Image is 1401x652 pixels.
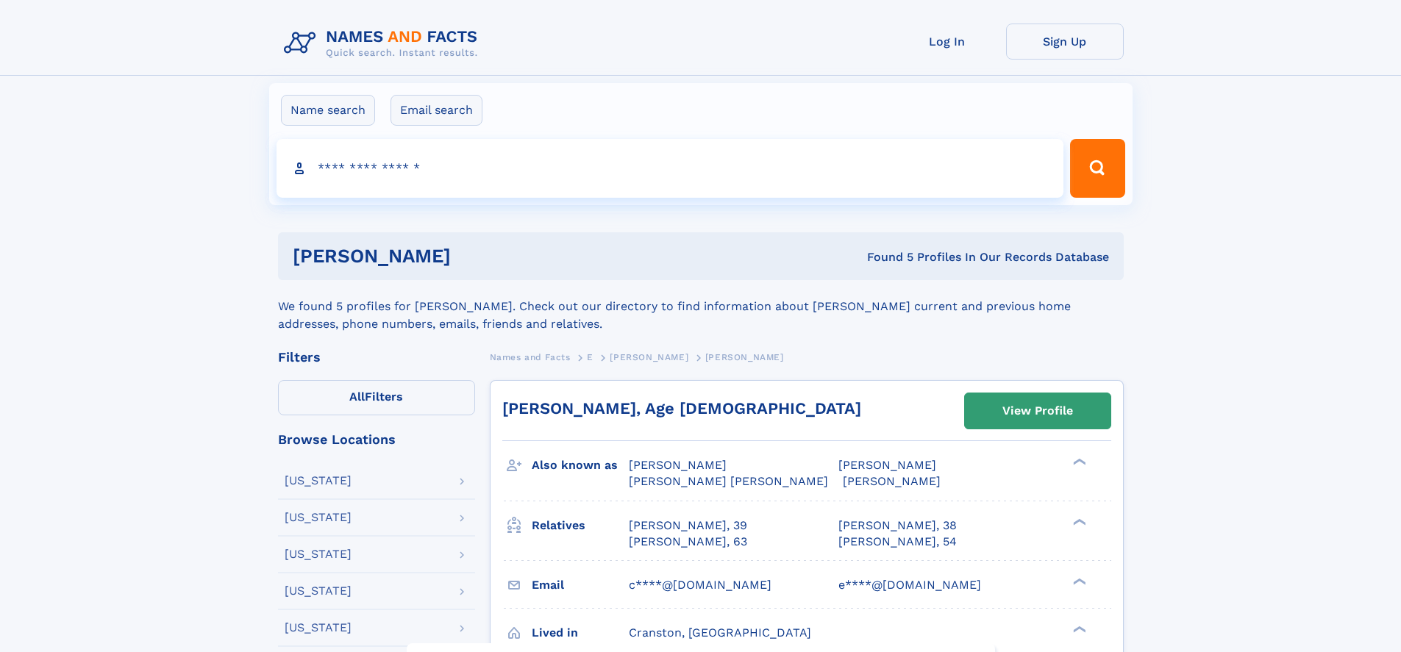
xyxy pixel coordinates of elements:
[293,247,659,265] h1: [PERSON_NAME]
[587,352,593,362] span: E
[1069,576,1087,586] div: ❯
[659,249,1109,265] div: Found 5 Profiles In Our Records Database
[532,513,629,538] h3: Relatives
[1070,139,1124,198] button: Search Button
[843,474,941,488] span: [PERSON_NAME]
[629,458,727,472] span: [PERSON_NAME]
[1069,517,1087,526] div: ❯
[391,95,482,126] label: Email search
[285,512,352,523] div: [US_STATE]
[965,393,1111,429] a: View Profile
[285,548,352,560] div: [US_STATE]
[1002,394,1073,428] div: View Profile
[281,95,375,126] label: Name search
[629,517,747,534] a: [PERSON_NAME], 39
[629,534,747,550] a: [PERSON_NAME], 63
[532,453,629,478] h3: Also known as
[610,352,688,362] span: [PERSON_NAME]
[532,573,629,598] h3: Email
[278,351,475,364] div: Filters
[1069,457,1087,467] div: ❯
[278,433,475,446] div: Browse Locations
[610,348,688,366] a: [PERSON_NAME]
[349,390,365,404] span: All
[838,517,957,534] a: [PERSON_NAME], 38
[278,24,490,63] img: Logo Names and Facts
[285,622,352,634] div: [US_STATE]
[1069,624,1087,634] div: ❯
[285,585,352,597] div: [US_STATE]
[587,348,593,366] a: E
[278,280,1124,333] div: We found 5 profiles for [PERSON_NAME]. Check out our directory to find information about [PERSON_...
[490,348,571,366] a: Names and Facts
[502,399,861,418] a: [PERSON_NAME], Age [DEMOGRAPHIC_DATA]
[285,475,352,487] div: [US_STATE]
[1006,24,1124,60] a: Sign Up
[278,380,475,415] label: Filters
[888,24,1006,60] a: Log In
[532,620,629,645] h3: Lived in
[277,139,1064,198] input: search input
[629,474,828,488] span: [PERSON_NAME] [PERSON_NAME]
[629,626,811,640] span: Cranston, [GEOGRAPHIC_DATA]
[705,352,784,362] span: [PERSON_NAME]
[838,534,957,550] a: [PERSON_NAME], 54
[838,458,936,472] span: [PERSON_NAME]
